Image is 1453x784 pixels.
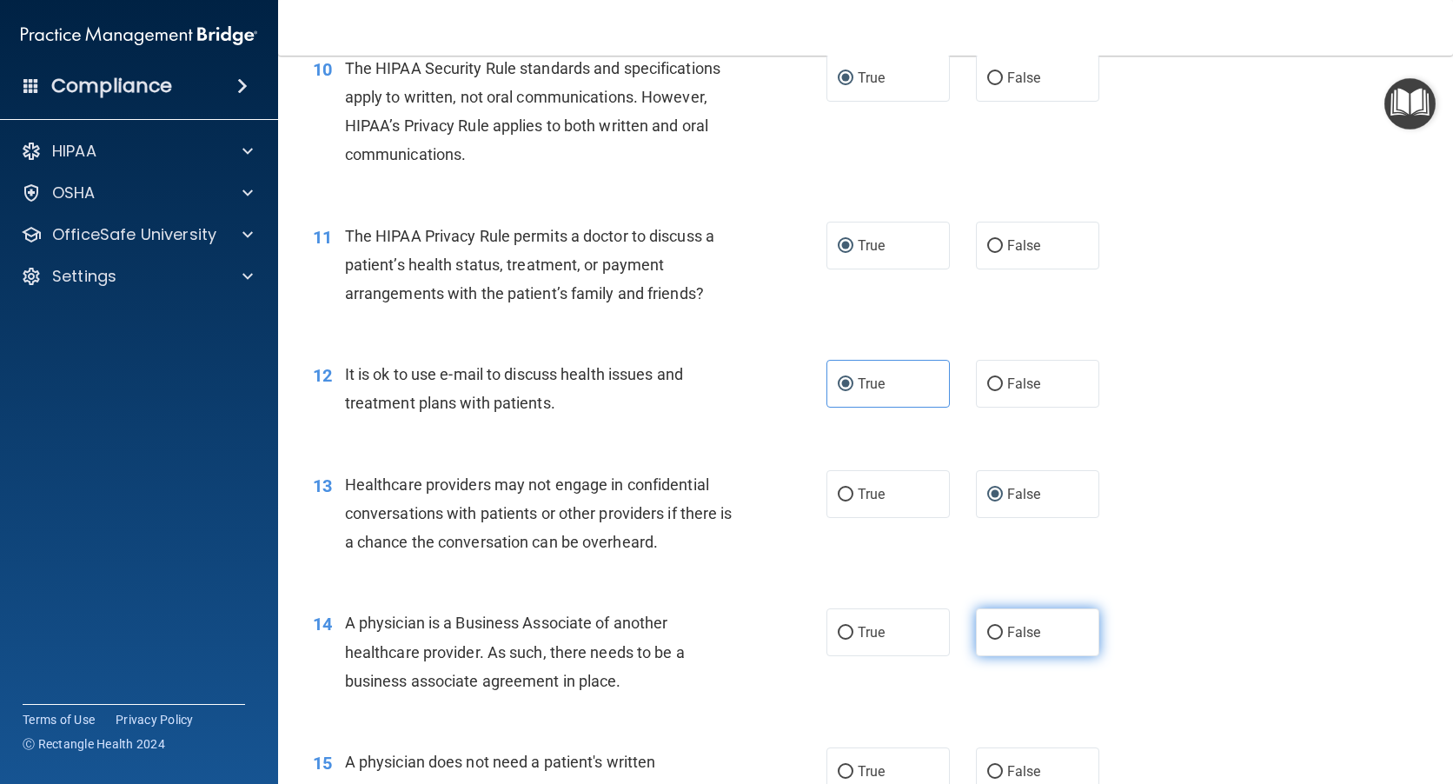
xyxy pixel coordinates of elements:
a: OSHA [21,183,253,203]
span: True [858,486,885,502]
input: True [838,488,853,502]
span: The HIPAA Privacy Rule permits a doctor to discuss a patient’s health status, treatment, or payme... [345,227,714,302]
span: False [1007,624,1041,641]
a: Privacy Policy [116,711,194,728]
h4: Compliance [51,74,172,98]
span: It is ok to use e-mail to discuss health issues and treatment plans with patients. [345,365,683,412]
p: OfficeSafe University [52,224,216,245]
input: True [838,72,853,85]
input: False [987,488,1003,502]
input: False [987,766,1003,779]
input: True [838,766,853,779]
input: False [987,627,1003,640]
span: 15 [313,753,332,774]
span: The HIPAA Security Rule standards and specifications apply to written, not oral communications. H... [345,59,720,164]
a: OfficeSafe University [21,224,253,245]
span: 12 [313,365,332,386]
span: False [1007,763,1041,780]
input: True [838,378,853,391]
span: False [1007,237,1041,254]
p: OSHA [52,183,96,203]
input: False [987,378,1003,391]
input: False [987,72,1003,85]
a: Settings [21,266,253,287]
a: Terms of Use [23,711,95,728]
a: HIPAA [21,141,253,162]
span: 13 [313,475,332,496]
input: True [838,240,853,253]
span: False [1007,375,1041,392]
button: Open Resource Center [1384,78,1436,130]
span: A physician is a Business Associate of another healthcare provider. As such, there needs to be a ... [345,614,685,689]
span: True [858,237,885,254]
img: PMB logo [21,18,257,53]
span: True [858,763,885,780]
span: True [858,70,885,86]
span: Ⓒ Rectangle Health 2024 [23,735,165,753]
span: False [1007,486,1041,502]
span: 10 [313,59,332,80]
span: Healthcare providers may not engage in confidential conversations with patients or other provider... [345,475,733,551]
input: True [838,627,853,640]
span: False [1007,70,1041,86]
span: True [858,375,885,392]
span: 14 [313,614,332,635]
p: Settings [52,266,116,287]
p: HIPAA [52,141,96,162]
span: 11 [313,227,332,248]
span: True [858,624,885,641]
input: False [987,240,1003,253]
